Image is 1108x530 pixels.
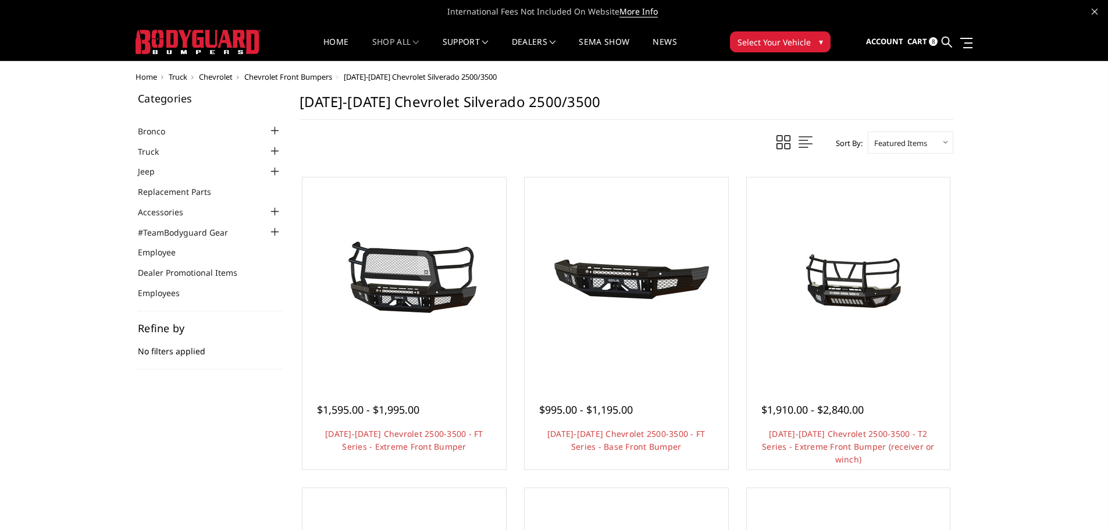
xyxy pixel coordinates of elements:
[750,180,947,378] a: 2024-2025 Chevrolet 2500-3500 - T2 Series - Extreme Front Bumper (receiver or winch) 2024-2025 Ch...
[244,72,332,82] a: Chevrolet Front Bumpers
[138,323,282,333] h5: Refine by
[738,36,811,48] span: Select Your Vehicle
[653,38,676,61] a: News
[136,72,157,82] a: Home
[512,38,556,61] a: Dealers
[323,38,348,61] a: Home
[305,180,503,378] a: 2024-2025 Chevrolet 2500-3500 - FT Series - Extreme Front Bumper 2024-2025 Chevrolet 2500-3500 - ...
[317,403,419,417] span: $1,595.00 - $1,995.00
[138,323,282,369] div: No filters applied
[325,428,483,452] a: [DATE]-[DATE] Chevrolet 2500-3500 - FT Series - Extreme Front Bumper
[929,37,938,46] span: 8
[528,180,725,378] a: 2024-2025 Chevrolet 2500-3500 - FT Series - Base Front Bumper 2024-2025 Chevrolet 2500-3500 - FT ...
[866,26,903,58] a: Account
[138,266,252,279] a: Dealer Promotional Items
[136,30,261,54] img: BODYGUARD BUMPERS
[344,72,497,82] span: [DATE]-[DATE] Chevrolet Silverado 2500/3500
[138,206,198,218] a: Accessories
[829,134,863,152] label: Sort By:
[138,145,173,158] a: Truck
[907,36,927,47] span: Cart
[372,38,419,61] a: shop all
[539,403,633,417] span: $995.00 - $1,195.00
[138,165,169,177] a: Jeep
[819,35,823,48] span: ▾
[169,72,187,82] a: Truck
[138,125,180,137] a: Bronco
[138,287,194,299] a: Employees
[443,38,489,61] a: Support
[138,226,243,239] a: #TeamBodyguard Gear
[547,428,706,452] a: [DATE]-[DATE] Chevrolet 2500-3500 - FT Series - Base Front Bumper
[138,93,282,104] h5: Categories
[138,246,190,258] a: Employee
[619,6,658,17] a: More Info
[300,93,953,120] h1: [DATE]-[DATE] Chevrolet Silverado 2500/3500
[730,31,831,52] button: Select Your Vehicle
[866,36,903,47] span: Account
[199,72,233,82] a: Chevrolet
[907,26,938,58] a: Cart 8
[138,186,226,198] a: Replacement Parts
[579,38,629,61] a: SEMA Show
[762,428,935,465] a: [DATE]-[DATE] Chevrolet 2500-3500 - T2 Series - Extreme Front Bumper (receiver or winch)
[761,403,864,417] span: $1,910.00 - $2,840.00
